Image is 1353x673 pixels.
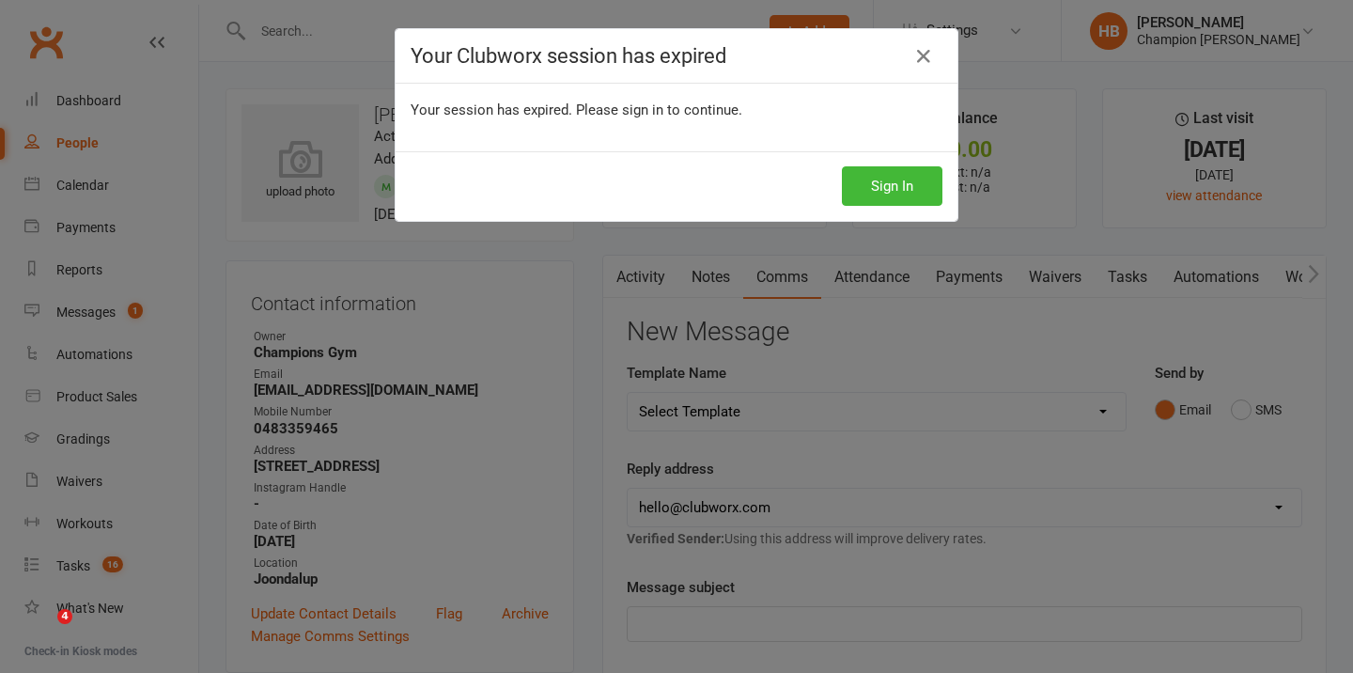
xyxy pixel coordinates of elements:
iframe: Intercom live chat [19,609,64,654]
h4: Your Clubworx session has expired [411,44,942,68]
a: Close [909,41,939,71]
button: Sign In [842,166,942,206]
span: Your session has expired. Please sign in to continue. [411,102,742,118]
span: 4 [57,609,72,624]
